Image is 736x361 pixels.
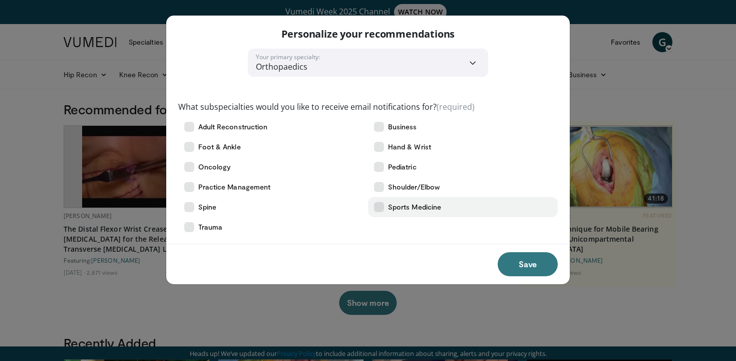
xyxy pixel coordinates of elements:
span: Oncology [198,162,231,172]
span: Pediatric [388,162,417,172]
span: Business [388,122,417,132]
span: Foot & Ankle [198,142,241,152]
span: Hand & Wrist [388,142,431,152]
span: (required) [437,101,475,112]
span: Spine [198,202,216,212]
span: Adult Reconstruction [198,122,267,132]
p: Personalize your recommendations [281,28,455,41]
span: Trauma [198,222,222,232]
span: Shoulder/Elbow [388,182,440,192]
span: Practice Management [198,182,270,192]
span: Sports Medicine [388,202,441,212]
button: Save [498,252,558,276]
label: What subspecialties would you like to receive email notifications for? [178,101,475,113]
